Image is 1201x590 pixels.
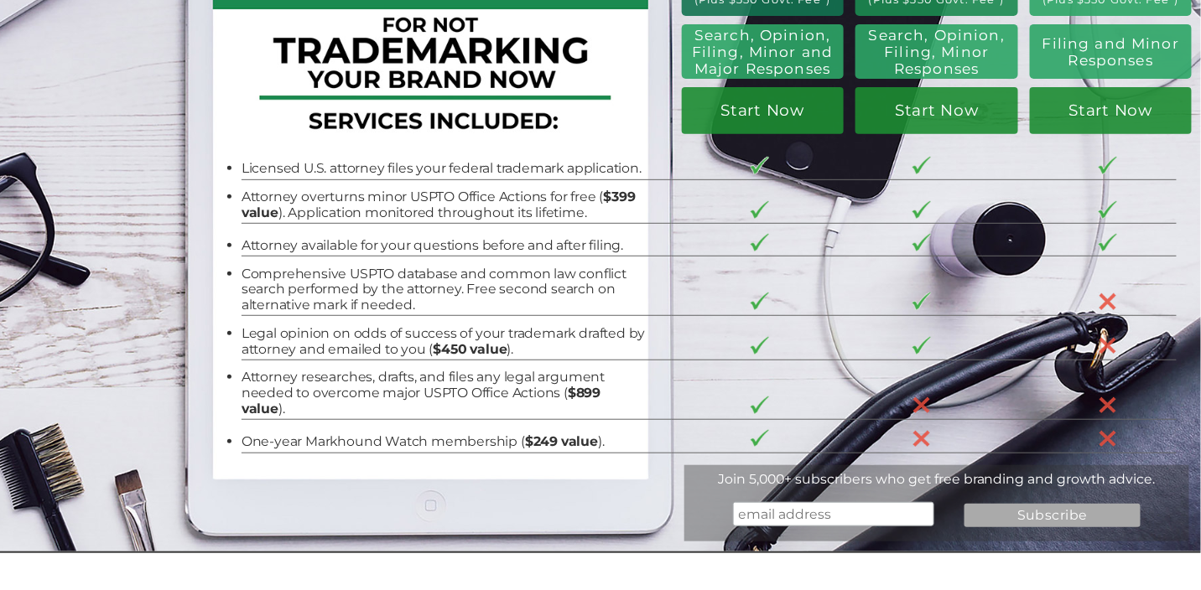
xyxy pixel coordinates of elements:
[912,157,930,174] img: checkmark-border-3.png
[1099,234,1116,251] img: checkmark-border-3.png
[912,396,930,414] img: X-30-3.png
[751,430,768,448] img: checkmark-border-3.png
[1099,201,1116,219] img: checkmark-border-3.png
[242,161,647,177] li: Licensed U.S. attorney files your federal trademark application.
[751,157,768,174] img: checkmark-border-3.png
[682,87,844,135] a: Start Now
[242,267,647,313] li: Comprehensive USPTO database and common law conflict search performed by the attorney. Free secon...
[912,234,930,251] img: checkmark-border-3.png
[1099,396,1116,414] img: X-30-3.png
[912,292,930,310] img: checkmark-border-3.png
[964,504,1141,528] input: Subscribe
[1039,35,1182,69] h2: Filing and Minor Responses
[751,337,768,355] img: checkmark-border-3.png
[1099,292,1116,310] img: X-30-3.png
[855,87,1017,135] a: Start Now
[684,471,1188,487] div: Join 5,000+ subscribers who get free branding and growth advice.
[242,385,601,417] b: $899 value
[242,189,647,220] li: Attorney overturns minor USPTO Office Actions for free ( ). Application monitored throughout its ...
[242,434,647,450] li: One-year Markhound Watch membership ( ).
[525,433,598,449] b: $249 value
[733,502,935,526] input: email address
[689,27,836,77] h2: Search, Opinion, Filing, Minor and Major Responses
[751,201,768,219] img: checkmark-border-3.png
[1099,337,1116,355] img: X-30-3.png
[751,396,768,414] img: checkmark-border-3.png
[1030,87,1192,135] a: Start Now
[242,189,636,220] b: $399 value
[433,341,507,357] b: $450 value
[242,238,647,254] li: Attorney available for your questions before and after filing.
[751,292,768,310] img: checkmark-border-3.png
[912,430,930,448] img: X-30-3.png
[1099,430,1116,448] img: X-30-3.png
[1099,157,1116,174] img: checkmark-border-3.png
[751,234,768,251] img: checkmark-border-3.png
[912,201,930,219] img: checkmark-border-3.png
[866,27,1008,77] h2: Search, Opinion, Filing, Minor Responses
[912,337,930,355] img: checkmark-border-3.png
[242,370,647,417] li: Attorney researches, drafts, and files any legal argument needed to overcome major USPTO Office A...
[242,326,647,357] li: Legal opinion on odds of success of your trademark drafted by attorney and emailed to you ( ).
